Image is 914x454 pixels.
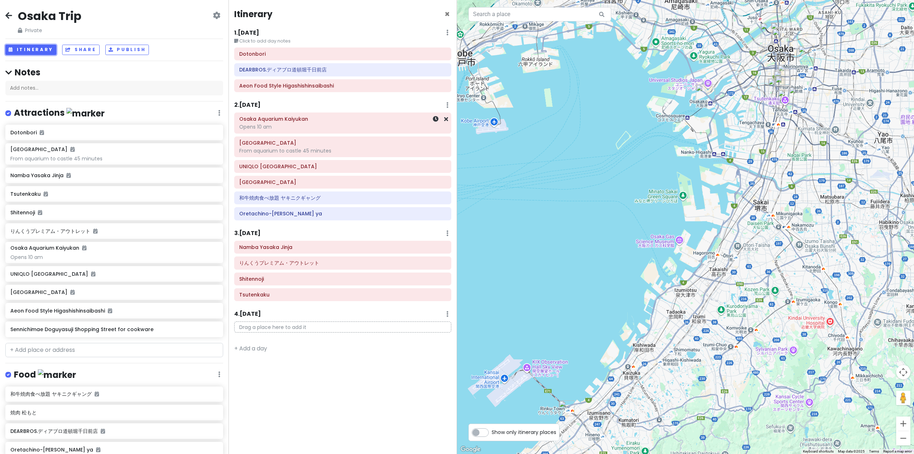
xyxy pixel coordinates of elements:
[18,9,81,24] h2: Osaka Trip
[5,81,223,96] div: Add notes...
[234,9,272,20] h4: Itinerary
[234,344,267,353] a: + Add a day
[105,45,149,55] button: Publish
[10,271,218,277] h6: UNIQLO [GEOGRAPHIC_DATA]
[10,129,218,136] h6: Dotonbori
[492,428,556,436] span: Show only itinerary places
[771,23,787,38] div: UNIQLO OSAKA
[70,147,75,152] i: Added to itinerary
[778,90,794,105] div: Tsutenkaku
[896,365,910,379] button: Map camera controls
[40,130,44,135] i: Added to itinerary
[239,116,446,122] h6: Osaka Aquarium Kaiyukan
[760,23,776,39] div: Umeda Sky Building
[696,84,715,104] div: Osaka Aquarium Kaiyukan
[10,146,75,153] h6: [GEOGRAPHIC_DATA]
[62,45,99,55] button: Share
[70,290,75,295] i: Added to itinerary
[38,369,76,380] img: marker
[778,65,793,80] div: Aeon Food Style Higashishinsaibashi
[234,321,451,333] p: Drag a place here to add it
[66,173,71,178] i: Added to itinerary
[239,244,446,250] h6: Namba Yasaka Jinja
[10,409,218,416] h6: 焼肉 松もと
[239,179,446,185] h6: Umeda Sky Building
[239,124,446,130] div: Opens 10 am
[775,75,791,91] div: Sennichimae Doguyasuji Shopping Street for cookware
[445,8,450,20] span: Close itinerary
[798,46,814,61] div: Osaka Castle
[14,107,105,119] h4: Attractions
[239,148,446,154] div: From aquarium to castle 45 minutes
[38,210,42,215] i: Added to itinerary
[10,308,218,314] h6: Aeon Food Style Higashishinsaibashi
[234,29,259,37] h6: 1 . [DATE]
[239,276,446,282] h6: Shitennoji
[44,191,48,196] i: Added to itinerary
[10,172,218,179] h6: Namba Yasaka Jinja
[789,87,805,103] div: Shitennoji
[10,209,218,216] h6: Shitennoji
[10,254,218,260] div: Opens 10 am
[775,76,791,92] div: Oretachino-curry ya
[445,10,450,19] button: Close
[775,70,790,86] div: DEARBROS.ディアブロ道頓堀千日前店
[10,289,218,295] h6: [GEOGRAPHIC_DATA]
[444,115,448,123] a: Remove from day
[93,229,97,234] i: Added to itinerary
[101,429,105,434] i: Added to itinerary
[239,83,446,89] h6: Aeon Food Style Higashishinsaibashi
[95,391,99,396] i: Added to itinerary
[10,391,218,397] h6: 和牛焼肉食べ放題 ヤキニクギャング
[10,228,218,234] h6: りんくうプレミアム・アウトレット
[10,326,218,333] h6: Sennichimae Doguyasuji Shopping Street for cookware
[468,7,611,21] input: Search a place
[883,449,912,453] a: Report a map error
[5,67,223,78] h4: Notes
[10,446,218,453] h6: Oretachino-[PERSON_NAME] ya
[239,195,446,201] h6: 和牛焼肉食べ放題 ヤキニクギャング
[234,101,261,109] h6: 2 . [DATE]
[234,38,451,45] small: Click to add day notes
[239,163,446,170] h6: UNIQLO OSAKA
[838,449,865,453] span: Map data ©2025
[803,449,834,454] button: Keyboard shortcuts
[768,78,784,94] div: Namba Yasaka Jinja
[239,140,446,146] h6: Osaka Castle
[559,400,574,416] div: りんくうプレミアム・アウトレット
[774,69,790,85] div: Dotonbori
[239,260,446,266] h6: りんくうプレミアム・アウトレット
[234,310,261,318] h6: 4 . [DATE]
[234,230,261,237] h6: 3 . [DATE]
[82,245,86,250] i: Added to itinerary
[5,343,223,357] input: + Add place or address
[5,45,56,55] button: Itinerary
[18,26,81,34] span: Private
[239,66,446,73] h6: DEARBROS.ディアブロ道頓堀千日前店
[896,391,910,405] button: Drag Pegman onto the map to open Street View
[869,449,879,453] a: Terms (opens in new tab)
[772,29,788,44] div: 和牛焼肉食べ放題 ヤキニクギャング
[774,71,789,86] div: 焼肉 松もと
[108,308,112,313] i: Added to itinerary
[96,447,100,452] i: Added to itinerary
[10,191,218,197] h6: Tsutenkaku
[14,369,76,381] h4: Food
[433,115,438,123] a: Set a time
[239,51,446,57] h6: Dotonbori
[896,431,910,445] button: Zoom out
[10,245,86,251] h6: Osaka Aquarium Kaiyukan
[10,155,218,162] div: From aquarium to castle 45 minutes
[459,445,482,454] a: Open this area in Google Maps (opens a new window)
[91,271,95,276] i: Added to itinerary
[239,291,446,298] h6: Tsutenkaku
[896,416,910,431] button: Zoom in
[66,108,105,119] img: marker
[10,428,218,434] h6: DEARBROS.ディアブロ道頓堀千日前店
[239,210,446,217] h6: Oretachino-curry ya
[459,445,482,454] img: Google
